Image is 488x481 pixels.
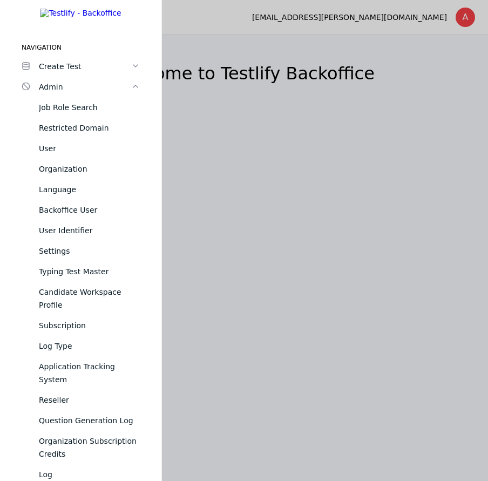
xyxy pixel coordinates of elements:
[39,414,140,427] div: Question Generation Log
[13,410,148,431] a: Question Generation Log
[39,121,140,134] div: Restricted Domain
[13,241,148,261] a: Settings
[39,204,140,216] div: Backoffice User
[13,431,148,464] a: Organization Subscription Credits
[39,265,140,278] div: Typing Test Master
[13,159,148,179] a: Organization
[13,220,148,241] a: User Identifier
[13,118,148,138] a: Restricted Domain
[13,390,148,410] a: Reseller
[39,340,140,353] div: Log Type
[39,101,140,114] div: Job Role Search
[39,142,140,155] div: User
[39,319,140,332] div: Subscription
[39,183,140,196] div: Language
[13,315,148,336] a: Subscription
[39,224,140,237] div: User Identifier
[39,468,140,481] div: Log
[39,394,140,407] div: Reseller
[13,43,148,52] label: Navigation
[39,435,140,460] div: Organization Subscription Credits
[13,200,148,220] a: Backoffice User
[39,245,140,258] div: Settings
[13,179,148,200] a: Language
[13,97,148,118] a: Job Role Search
[40,9,121,17] img: Testlify - Backoffice
[13,282,148,315] a: Candidate Workspace Profile
[39,60,131,73] div: Create Test
[13,138,148,159] a: User
[13,356,148,390] a: Application Tracking System
[39,360,140,386] div: Application Tracking System
[39,80,131,93] div: Admin
[39,286,140,311] div: Candidate Workspace Profile
[13,261,148,282] a: Typing Test Master
[13,336,148,356] a: Log Type
[39,162,140,175] div: Organization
